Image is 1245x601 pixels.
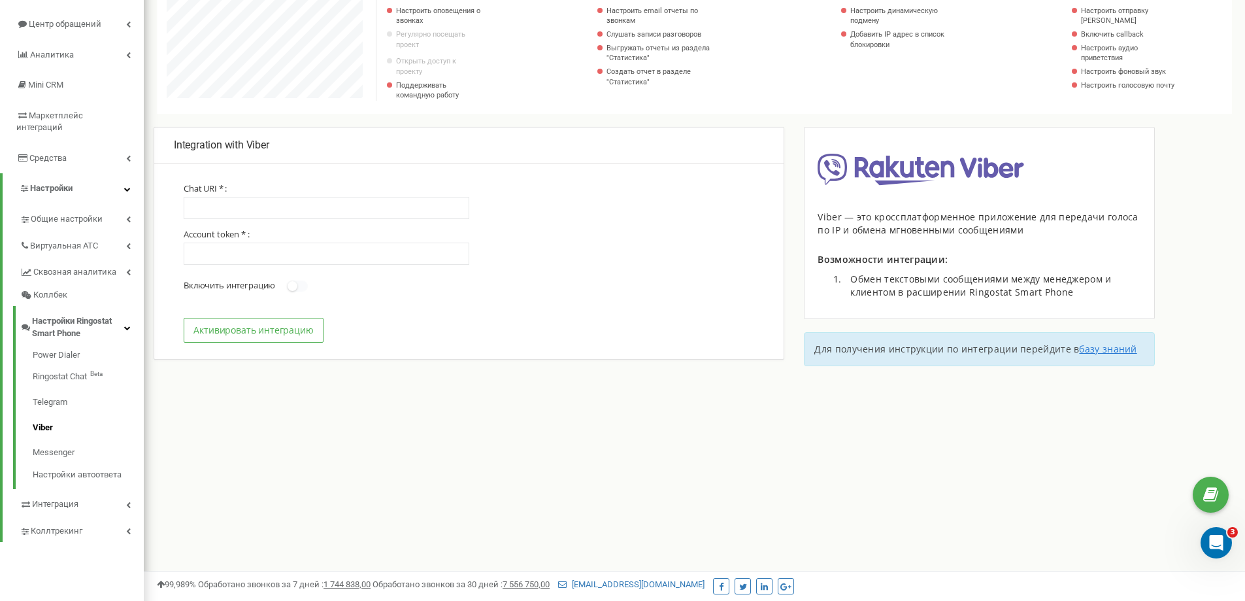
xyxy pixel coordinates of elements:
iframe: Intercom live chat [1201,527,1232,558]
a: Настроить отправку [PERSON_NAME] [1081,6,1175,26]
p: Integration with Viber [174,138,764,153]
a: Ringostat ChatBeta [33,364,144,390]
a: Настроить email отчеты по звонкам [606,6,717,26]
u: 1 744 838,00 [324,579,371,589]
a: Интеграция [20,489,144,516]
a: Добавить IP адрес в список блокировки [850,29,952,50]
p: Возможности интеграции: [818,253,1141,266]
a: Messenger [33,440,144,466]
a: Настройки Ringostat Smart Phone [20,306,144,345]
span: Аналитика [30,50,74,60]
a: Слушать записи разговоров [606,29,717,40]
p: Поддерживать командную работу [396,80,484,101]
a: Выгружать отчеты из раздела "Статистика" [606,43,717,63]
span: 99,989% [157,579,196,589]
label: Account token * : [184,229,250,239]
a: Настройки [3,173,144,204]
span: Обработано звонков за 30 дней : [373,579,550,589]
u: 7 556 750,00 [503,579,550,589]
a: Настроить динамическую подмену [850,6,952,26]
a: Viber [33,415,144,441]
span: Обработано звонков за 7 дней : [198,579,371,589]
span: Маркетплейс интеграций [16,111,83,133]
img: image [818,154,1079,194]
span: Настройки Ringostat Smart Phone [32,315,124,339]
a: Виртуальная АТС [20,231,144,258]
a: Настройки автоответа [33,466,144,481]
span: Коллтрекинг [31,525,82,538]
span: Сквозная аналитика [33,266,116,279]
a: Power Dialer [33,349,144,365]
span: Mini CRM [28,80,63,90]
a: Telegram [33,390,144,415]
a: Включить callback [1081,29,1175,40]
span: Центр обращений [29,19,101,29]
a: Открыть доступ к проекту [396,56,484,77]
div: Viber — это кроссплатформенное приложение для передачи голоса по IP и обмена мгновенными сообщениями [818,211,1141,237]
p: Для получения инструкции по интеграции перейдите в [814,343,1144,356]
span: Настройки [30,183,73,193]
a: Общие настройки [20,204,144,231]
span: Коллбек [33,289,67,301]
a: Коллтрекинг [20,516,144,543]
p: Регулярно посещать проект [396,29,484,50]
span: Интеграция [32,498,78,511]
a: базу знаний [1079,343,1137,355]
a: [EMAIL_ADDRESS][DOMAIN_NAME] [558,579,705,589]
button: Активировать интеграцию [184,318,324,343]
a: Настроить аудио приветствия [1081,43,1175,63]
a: Настроить голосовую почту [1081,80,1175,91]
a: Создать отчет в разделе "Статистика" [606,67,717,87]
a: Настроить фоновый звук [1081,67,1175,77]
span: 3 [1227,527,1238,538]
li: Обмен текстовыми сообщениями между менеджером и клиентом в расширении Ringostat Smart Phone [844,273,1141,299]
a: Настроить оповещения о звонках [396,6,484,26]
span: Общие настройки [31,213,103,226]
a: Коллбек [20,284,144,307]
span: Средства [29,153,67,163]
a: Сквозная аналитика [20,257,144,284]
span: Виртуальная АТС [30,240,98,252]
span: Включить интеграцию [184,279,275,291]
label: Chat URI * : [184,183,227,194]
